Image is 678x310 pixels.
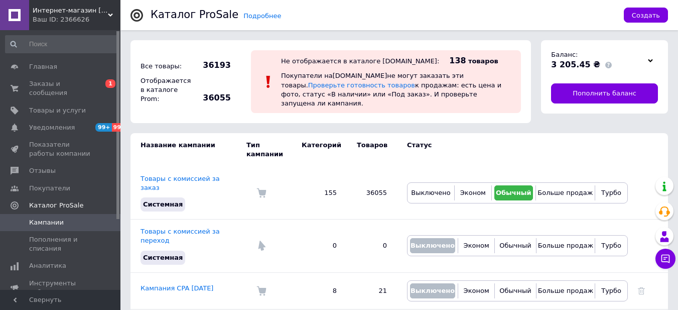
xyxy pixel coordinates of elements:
[347,133,397,166] td: Товаров
[151,10,238,20] div: Каталог ProSale
[347,220,397,273] td: 0
[460,189,486,196] span: Эконом
[538,287,593,294] span: Больше продаж
[29,201,83,210] span: Каталог ProSale
[624,8,668,23] button: Создать
[141,228,220,244] a: Товары с комиссией за переход
[601,189,621,196] span: Турбо
[449,56,466,65] span: 138
[196,92,231,104] span: 36055
[29,218,64,227] span: Кампании
[638,287,645,294] a: Удалить
[33,15,120,24] div: Ваш ID: 2366626
[410,238,455,253] button: Выключено
[130,133,246,166] td: Название кампании
[29,235,93,253] span: Пополнения и списания
[29,123,75,132] span: Уведомления
[551,51,578,58] span: Баланс:
[138,74,193,107] div: Отображается в каталоге Prom:
[256,286,266,296] img: Комиссия за заказ
[29,166,56,175] span: Отзывы
[411,242,455,249] span: Выключено
[598,185,625,200] button: Турбо
[497,283,533,298] button: Обычный
[141,284,213,292] a: Кампания CPA [DATE]
[292,167,347,220] td: 155
[347,272,397,309] td: 21
[397,133,628,166] td: Статус
[29,106,86,115] span: Товары и услуги
[457,185,489,200] button: Эконом
[29,140,93,158] span: Показатели работы компании
[499,242,531,249] span: Обычный
[598,238,625,253] button: Турбо
[105,79,115,88] span: 1
[464,242,489,249] span: Эконом
[281,72,501,107] span: Покупатели на [DOMAIN_NAME] не могут заказать эти товары. к продажам: есть цена и фото, статус «В...
[29,261,66,270] span: Аналитика
[411,189,450,196] span: Выключено
[539,283,592,298] button: Больше продаж
[29,279,93,297] span: Инструменты вебмастера и SEO
[292,272,347,309] td: 8
[141,175,220,191] a: Товары с комиссией за заказ
[468,57,498,65] span: товаров
[5,35,118,53] input: Поиск
[410,283,455,298] button: Выключено
[551,60,600,69] span: 3 205.45 ₴
[95,123,112,132] span: 99+
[112,123,128,132] span: 99+
[538,242,593,249] span: Больше продаж
[292,133,347,166] td: Категорий
[539,238,592,253] button: Больше продаж
[573,89,636,98] span: Пополнить баланс
[281,57,439,65] div: Не отображается в каталоге [DOMAIN_NAME]:
[29,184,70,193] span: Покупатели
[29,62,57,71] span: Главная
[497,238,533,253] button: Обычный
[494,185,533,200] button: Обычный
[196,60,231,71] span: 36193
[256,241,266,251] img: Комиссия за переход
[143,200,183,208] span: Системная
[655,249,675,269] button: Чат с покупателем
[292,220,347,273] td: 0
[347,167,397,220] td: 36055
[632,12,660,19] span: Создать
[256,188,266,198] img: Комиссия за заказ
[464,287,489,294] span: Эконом
[499,287,531,294] span: Обычный
[601,287,621,294] span: Турбо
[598,283,625,298] button: Турбо
[243,12,281,20] a: Подробнее
[410,185,452,200] button: Выключено
[551,83,658,104] a: Пополнить баланс
[411,287,455,294] span: Выключено
[29,79,93,97] span: Заказы и сообщения
[496,189,531,196] span: Обычный
[138,59,193,73] div: Все товары:
[246,133,292,166] td: Тип кампании
[537,189,593,196] span: Больше продаж
[261,74,276,89] img: :exclamation:
[143,254,183,261] span: Системная
[538,185,592,200] button: Больше продаж
[308,81,415,89] a: Проверьте готовность товаров
[33,6,108,15] span: Интернет-магазин Soloveiko.com.ua - одежда и обувь для всей семьи, Украина
[461,238,492,253] button: Эконом
[601,242,621,249] span: Турбо
[461,283,492,298] button: Эконом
